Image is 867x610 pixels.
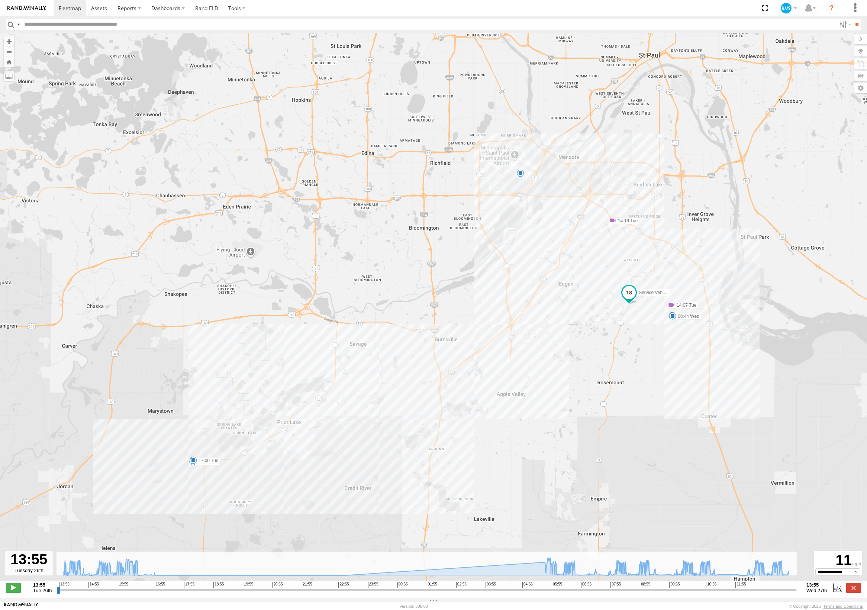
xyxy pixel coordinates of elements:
span: 06:55 [581,582,592,588]
label: Map Settings [854,83,867,93]
span: 07:55 [610,582,621,588]
span: 15:55 [118,582,128,588]
span: 02:55 [456,582,467,588]
span: 01:55 [427,582,437,588]
label: Play/Stop [6,583,21,593]
strong: 13:55 [33,582,52,588]
div: 11 [815,552,861,568]
label: 06:16 Wed [672,313,701,319]
label: Search Filter Options [837,19,853,30]
strong: 13:55 [806,582,827,588]
span: 04:55 [522,582,533,588]
div: Version: 306.00 [400,604,428,609]
img: rand-logo.svg [7,6,46,11]
a: Terms and Conditions [824,604,863,609]
span: Tue 26th Aug 2025 [33,588,52,593]
button: Zoom in [4,36,14,46]
button: Zoom Home [4,57,14,67]
label: 16:22 Tue [193,459,220,465]
button: Zoom out [4,46,14,57]
span: 09:55 [669,582,680,588]
span: 16:55 [155,582,165,588]
span: 23:55 [368,582,378,588]
span: 21:55 [302,582,312,588]
label: Close [846,583,861,593]
span: 18:55 [213,582,224,588]
a: Visit our Website [4,603,38,610]
span: 20:55 [272,582,283,588]
div: © Copyright 2025 - [789,604,863,609]
span: 17:55 [184,582,194,588]
label: Measure [4,71,14,81]
span: 14:55 [88,582,99,588]
span: 22:55 [338,582,349,588]
span: 10:55 [706,582,716,588]
span: 13:55 [59,582,70,588]
label: 17:00 Tue [193,457,220,464]
span: 05:55 [552,582,562,588]
label: Search Query [16,19,22,30]
div: Demo Account [778,3,799,14]
div: 6 [517,170,524,177]
span: Service Vehicle [639,290,669,295]
label: 14:16 Tue [613,217,640,224]
label: 14:07 Tue [671,302,699,309]
span: 00:55 [397,582,408,588]
span: 03:55 [486,582,496,588]
span: 19:55 [243,582,253,588]
span: 11:55 [735,582,746,588]
label: 08:44 Wed [673,313,702,320]
span: 08:55 [640,582,650,588]
i: ? [826,2,838,14]
span: Wed 27th Aug 2025 [806,588,827,593]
